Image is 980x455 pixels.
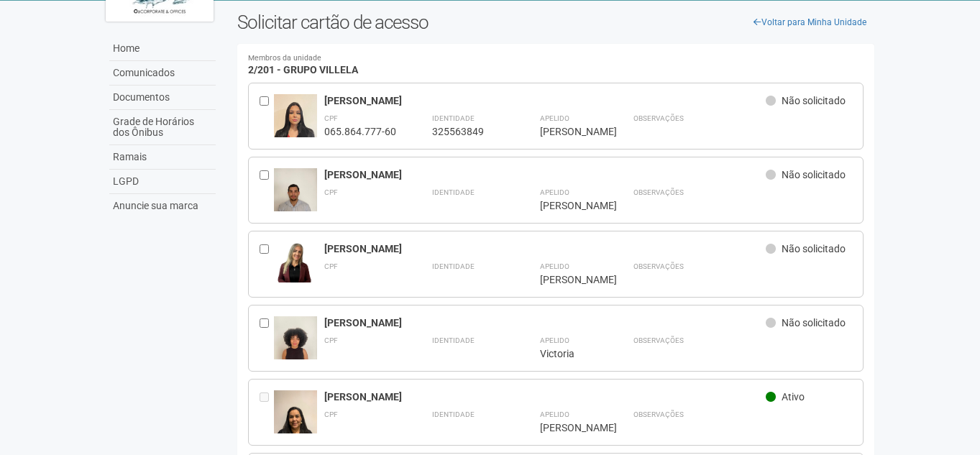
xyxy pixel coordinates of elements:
strong: Identidade [432,188,475,196]
div: 325563849 [432,125,504,138]
strong: Apelido [540,114,569,122]
strong: CPF [324,188,338,196]
strong: Observações [633,188,684,196]
div: [PERSON_NAME] [324,94,766,107]
img: user.jpg [274,316,317,374]
a: Comunicados [109,61,216,86]
div: [PERSON_NAME] [324,316,766,329]
strong: Apelido [540,410,569,418]
strong: Identidade [432,114,475,122]
div: [PERSON_NAME] [324,168,766,181]
div: [PERSON_NAME] [540,421,597,434]
span: Não solicitado [782,317,846,328]
a: Voltar para Minha Unidade [746,12,874,33]
img: user.jpg [274,94,317,160]
a: Ramais [109,145,216,170]
span: Não solicitado [782,169,846,180]
div: [PERSON_NAME] [324,242,766,255]
div: [PERSON_NAME] [324,390,766,403]
strong: CPF [324,410,338,418]
strong: Observações [633,410,684,418]
a: Grade de Horários dos Ônibus [109,110,216,145]
strong: Identidade [432,262,475,270]
strong: Identidade [432,336,475,344]
h4: 2/201 - GRUPO VILLELA [248,55,864,75]
strong: Observações [633,114,684,122]
strong: CPF [324,262,338,270]
strong: CPF [324,336,338,344]
a: Anuncie sua marca [109,194,216,218]
div: [PERSON_NAME] [540,199,597,212]
div: [PERSON_NAME] [540,125,597,138]
h2: Solicitar cartão de acesso [237,12,875,33]
div: 065.864.777-60 [324,125,396,138]
small: Membros da unidade [248,55,864,63]
a: Home [109,37,216,61]
strong: Apelido [540,188,569,196]
strong: Apelido [540,262,569,270]
span: Ativo [782,391,805,403]
a: Documentos [109,86,216,110]
img: user.jpg [274,242,317,282]
div: Victoria [540,347,597,360]
span: Não solicitado [782,95,846,106]
strong: Apelido [540,336,569,344]
strong: Observações [633,262,684,270]
a: LGPD [109,170,216,194]
strong: CPF [324,114,338,122]
span: Não solicitado [782,243,846,254]
img: user.jpg [274,390,317,448]
div: [PERSON_NAME] [540,273,597,286]
strong: Identidade [432,410,475,418]
div: Entre em contato com a Aministração para solicitar o cancelamento ou 2a via [260,390,274,434]
img: user.jpg [274,168,317,226]
strong: Observações [633,336,684,344]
